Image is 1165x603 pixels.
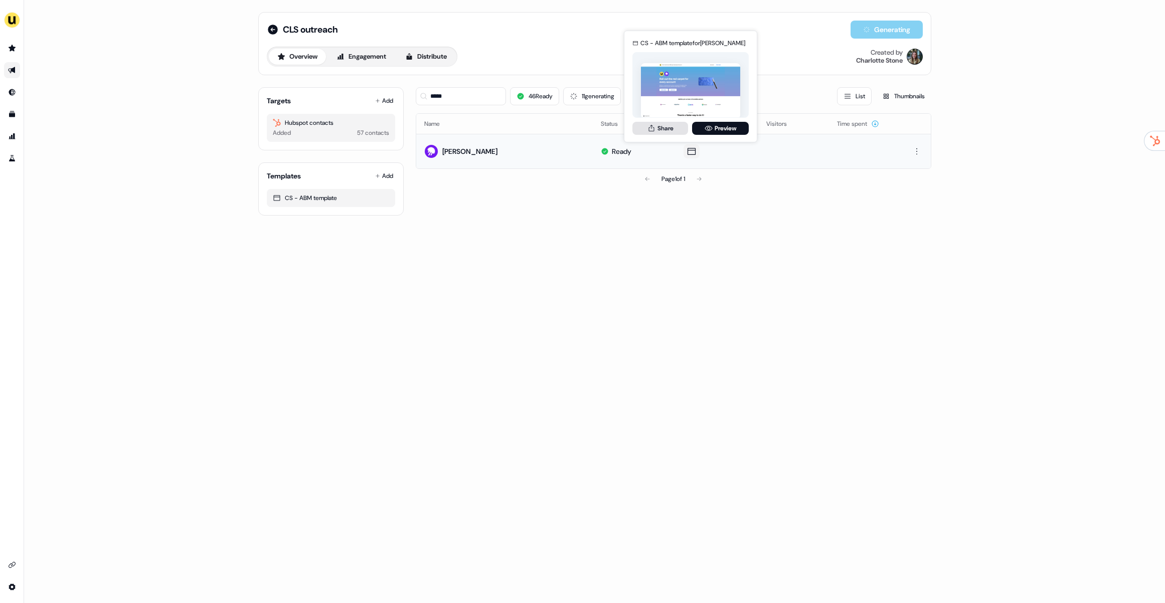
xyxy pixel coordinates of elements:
div: Targets [267,96,291,106]
a: Preview [692,122,749,135]
div: Page 1 of 1 [661,174,685,184]
div: 57 contacts [357,128,389,138]
div: CS - ABM template for [PERSON_NAME] [640,38,745,48]
button: 46Ready [510,87,559,105]
div: CS - ABM template [273,193,389,203]
div: Charlotte Stone [856,57,903,65]
button: 11generating [563,87,621,105]
button: List [837,87,872,105]
div: Added [273,128,291,138]
a: Go to templates [4,106,20,122]
button: Share [632,122,688,135]
button: Overview [269,49,326,65]
a: Go to attribution [4,128,20,144]
img: Charlotte [907,49,923,65]
button: Add [373,169,395,183]
button: Status [601,115,630,133]
a: Go to integrations [4,557,20,573]
img: asset preview [641,63,740,119]
div: Created by [871,49,903,57]
a: Go to outbound experience [4,62,20,78]
div: Templates [267,171,301,181]
button: Distribute [397,49,455,65]
a: Go to prospects [4,40,20,56]
button: Engagement [328,49,395,65]
a: Go to experiments [4,150,20,166]
button: Name [424,115,452,133]
button: Add [373,94,395,108]
button: Time spent [837,115,879,133]
div: [PERSON_NAME] [442,146,497,156]
button: Visitors [766,115,799,133]
a: Go to integrations [4,579,20,595]
button: Thumbnails [876,87,931,105]
div: Hubspot contacts [273,118,389,128]
span: CLS outreach [283,24,338,36]
a: Go to Inbound [4,84,20,100]
div: Ready [612,146,631,156]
